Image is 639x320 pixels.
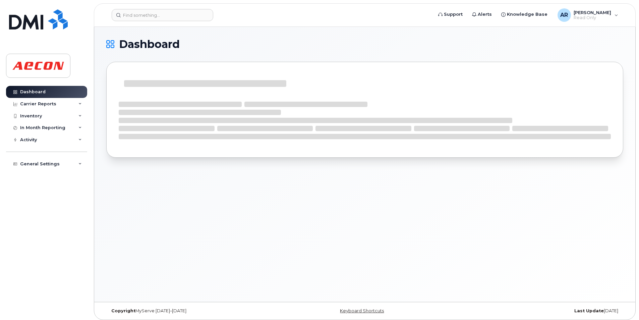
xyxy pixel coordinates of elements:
[574,308,604,313] strong: Last Update
[340,308,384,313] a: Keyboard Shortcuts
[119,39,180,49] span: Dashboard
[106,308,279,314] div: MyServe [DATE]–[DATE]
[111,308,135,313] strong: Copyright
[451,308,623,314] div: [DATE]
